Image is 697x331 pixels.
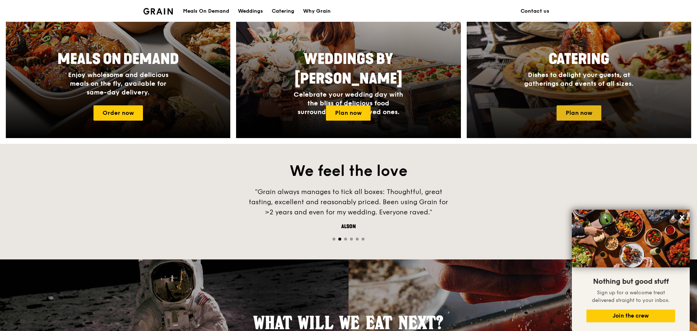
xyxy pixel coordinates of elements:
div: Catering [272,0,294,22]
span: Enjoy wholesome and delicious meals on the fly, available for same-day delivery. [68,71,168,96]
a: Why Grain [299,0,335,22]
span: Go to slide 3 [344,238,347,241]
img: DSC07876-Edit02-Large.jpeg [572,210,690,267]
div: "Grain always manages to tick all boxes: Thoughtful, great tasting, excellent and reasonably pric... [239,187,458,217]
div: Why Grain [303,0,331,22]
a: Plan now [326,105,371,121]
button: Join the crew [586,310,675,322]
div: Meals On Demand [183,0,229,22]
span: Go to slide 4 [350,238,353,241]
a: Catering [267,0,299,22]
span: Go to slide 1 [332,238,335,241]
span: Celebrate your wedding day with the bliss of delicious food surrounded by your loved ones. [294,90,403,116]
span: Go to slide 5 [356,238,359,241]
img: Grain [143,8,173,15]
span: Dishes to delight your guests, at gatherings and events of all sizes. [524,71,633,88]
span: Go to slide 6 [362,238,365,241]
span: Weddings by [PERSON_NAME] [295,51,402,88]
a: Weddings [234,0,267,22]
span: Sign up for a welcome treat delivered straight to your inbox. [592,290,670,303]
div: Weddings [238,0,263,22]
span: Nothing but good stuff [593,277,669,286]
button: Close [676,211,688,223]
span: Meals On Demand [57,51,179,68]
a: Contact us [516,0,554,22]
span: Go to slide 2 [338,238,341,241]
span: Catering [549,51,609,68]
a: Plan now [557,105,601,121]
a: Order now [93,105,143,121]
div: Alson [239,223,458,230]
